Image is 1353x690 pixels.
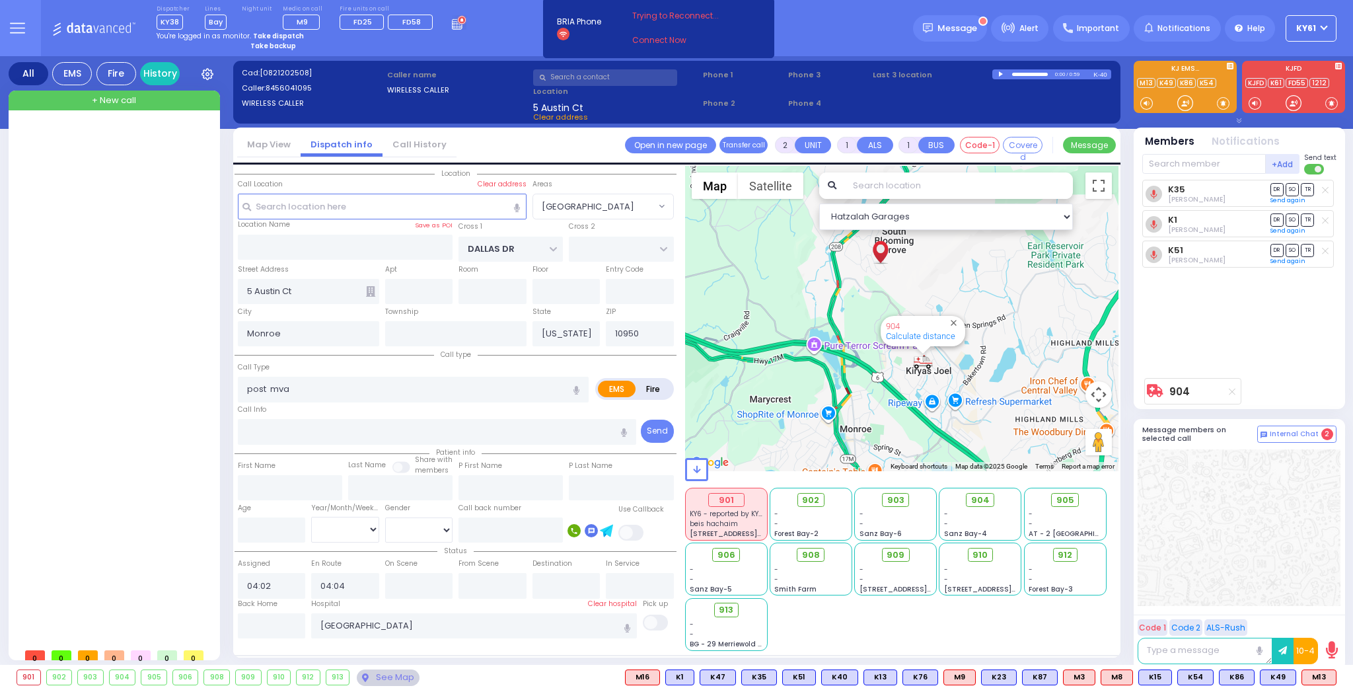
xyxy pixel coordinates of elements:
button: Code 2 [1169,619,1202,636]
span: KY6 - reported by KY71 [690,509,764,519]
div: 901 [17,670,40,685]
div: BLS [821,670,858,685]
div: ALS [1063,670,1095,685]
label: Pick up [643,599,668,609]
span: 913 [719,603,733,617]
a: 1212 [1309,78,1329,88]
div: ALS [1301,670,1336,685]
button: Members [1145,134,1194,149]
span: 0 [131,650,151,660]
div: BLS [981,670,1017,685]
span: Other building occupants [366,286,375,297]
span: [STREET_ADDRESS][PERSON_NAME] [859,584,984,594]
span: - [774,519,778,529]
span: - [944,509,948,519]
a: K51 [1168,245,1183,255]
span: Moshe Aaron Steinberg [1168,225,1225,235]
label: Age [238,503,251,514]
div: 908 [204,670,229,685]
a: Send again [1270,227,1305,235]
span: - [690,629,694,639]
a: K49 [1157,78,1176,88]
span: members [415,465,449,475]
div: 913 [326,670,349,685]
button: Covered [1003,137,1042,153]
div: K13 [863,670,897,685]
div: ALS [625,670,660,685]
a: Send again [1270,257,1305,265]
label: P Last Name [569,461,612,471]
div: 0:00 [1054,67,1066,82]
button: Code 1 [1138,619,1167,636]
span: Bay [205,15,227,30]
label: Fire [635,381,672,397]
label: Call back number [458,503,521,514]
span: KY38 [157,15,183,30]
a: K1 [1168,215,1177,225]
span: FD25 [353,17,372,27]
div: BLS [1022,670,1058,685]
span: - [944,564,948,574]
div: M8 [1101,670,1133,685]
span: 0 [52,650,71,660]
span: TR [1301,213,1314,226]
a: Call History [383,138,457,151]
span: Sanz Bay-5 [690,584,732,594]
button: Map camera controls [1085,381,1112,408]
label: Hospital [311,599,340,609]
div: BLS [863,670,897,685]
span: - [774,574,778,584]
span: - [859,509,863,519]
span: - [859,574,863,584]
span: You're logged in as monitor. [157,31,251,41]
a: K86 [1177,78,1196,88]
span: M9 [297,17,308,27]
span: - [690,564,694,574]
label: Call Info [238,404,266,415]
label: Night unit [242,5,272,13]
span: - [859,564,863,574]
strong: Take backup [250,41,296,51]
a: M13 [1137,78,1155,88]
span: - [859,519,863,529]
div: BLS [782,670,816,685]
label: Assigned [238,558,270,569]
span: Phone 4 [788,98,869,109]
div: EMS [52,62,92,85]
label: Apt [385,264,397,275]
span: SO [1286,244,1299,256]
a: Calculate distance [886,331,955,341]
input: Search location [844,172,1073,199]
div: 904 [110,670,135,685]
div: BLS [665,670,694,685]
a: Dispatch info [301,138,383,151]
span: [STREET_ADDRESS][PERSON_NAME] [944,584,1069,594]
button: Message [1063,137,1116,153]
button: ALS [857,137,893,153]
span: Smith Farm [774,584,817,594]
div: K47 [700,670,736,685]
span: BLOOMING GROVE [532,194,674,219]
span: Internal Chat [1270,430,1319,439]
label: KJ EMS... [1134,65,1237,75]
button: Drag Pegman onto the map to open Street View [1085,429,1112,455]
span: BRIA Phone [557,16,601,28]
div: Year/Month/Week/Day [311,503,379,514]
a: K61 [1268,78,1284,88]
div: BLS [1177,670,1214,685]
span: 906 [717,549,735,562]
span: Status [437,546,474,556]
div: M16 [625,670,660,685]
label: Caller name [387,69,529,81]
label: Last 3 location [873,69,992,81]
span: - [690,574,694,584]
span: 5 Austin Ct [533,101,583,112]
span: Sanz Bay-6 [859,529,902,539]
label: City [238,307,252,317]
span: BLOOMING GROVE [533,194,655,218]
span: DR [1270,213,1284,226]
label: Call Location [238,179,283,190]
a: K54 [1197,78,1216,88]
span: 902 [802,494,819,507]
button: Internal Chat 2 [1257,426,1336,443]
